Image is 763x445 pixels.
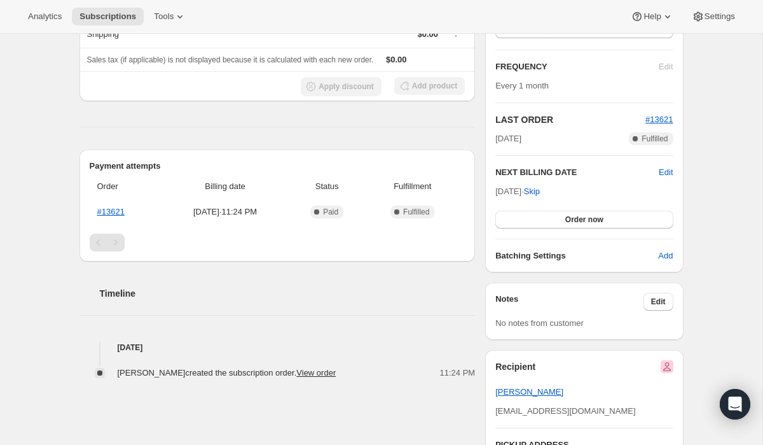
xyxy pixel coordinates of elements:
[495,387,563,397] a: [PERSON_NAME]
[79,20,306,48] th: Shipping
[495,360,535,373] h2: Recipient
[296,368,336,378] a: View order
[90,173,161,201] th: Order
[565,215,603,225] span: Order now
[28,11,62,22] span: Analytics
[705,11,735,22] span: Settings
[516,181,547,202] button: Skip
[323,207,338,217] span: Paid
[79,11,136,22] span: Subscriptions
[650,246,680,266] button: Add
[495,293,643,311] h3: Notes
[684,8,743,25] button: Settings
[495,187,540,196] span: [DATE] ·
[658,250,673,262] span: Add
[645,113,673,126] button: #13621
[79,341,476,354] h4: [DATE]
[154,11,174,22] span: Tools
[643,293,673,311] button: Edit
[146,8,194,25] button: Tools
[524,185,540,198] span: Skip
[386,55,407,64] span: $0.00
[645,115,673,124] a: #13621
[100,287,476,300] h2: Timeline
[90,234,465,251] nav: Pagination
[164,206,286,218] span: [DATE] · 11:24 PM
[643,11,661,22] span: Help
[495,318,584,328] span: No notes from customer
[495,113,645,126] h2: LAST ORDER
[495,166,659,179] h2: NEXT BILLING DATE
[659,166,673,179] button: Edit
[495,250,658,262] h6: Batching Settings
[294,180,360,193] span: Status
[642,134,668,144] span: Fulfilled
[90,160,465,173] h2: Payment attempts
[417,29,438,39] span: $0.00
[495,60,659,73] h2: FREQUENCY
[368,180,457,193] span: Fulfillment
[164,180,286,193] span: Billing date
[495,132,521,145] span: [DATE]
[403,207,429,217] span: Fulfilled
[651,297,666,307] span: Edit
[623,8,681,25] button: Help
[495,81,549,90] span: Every 1 month
[118,368,336,378] span: [PERSON_NAME] created the subscription order.
[72,8,144,25] button: Subscriptions
[87,55,374,64] span: Sales tax (if applicable) is not displayed because it is calculated with each new order.
[20,8,69,25] button: Analytics
[97,207,125,216] a: #13621
[495,406,635,416] span: [EMAIL_ADDRESS][DOMAIN_NAME]
[720,389,750,420] div: Open Intercom Messenger
[440,367,476,379] span: 11:24 PM
[495,211,673,229] button: Order now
